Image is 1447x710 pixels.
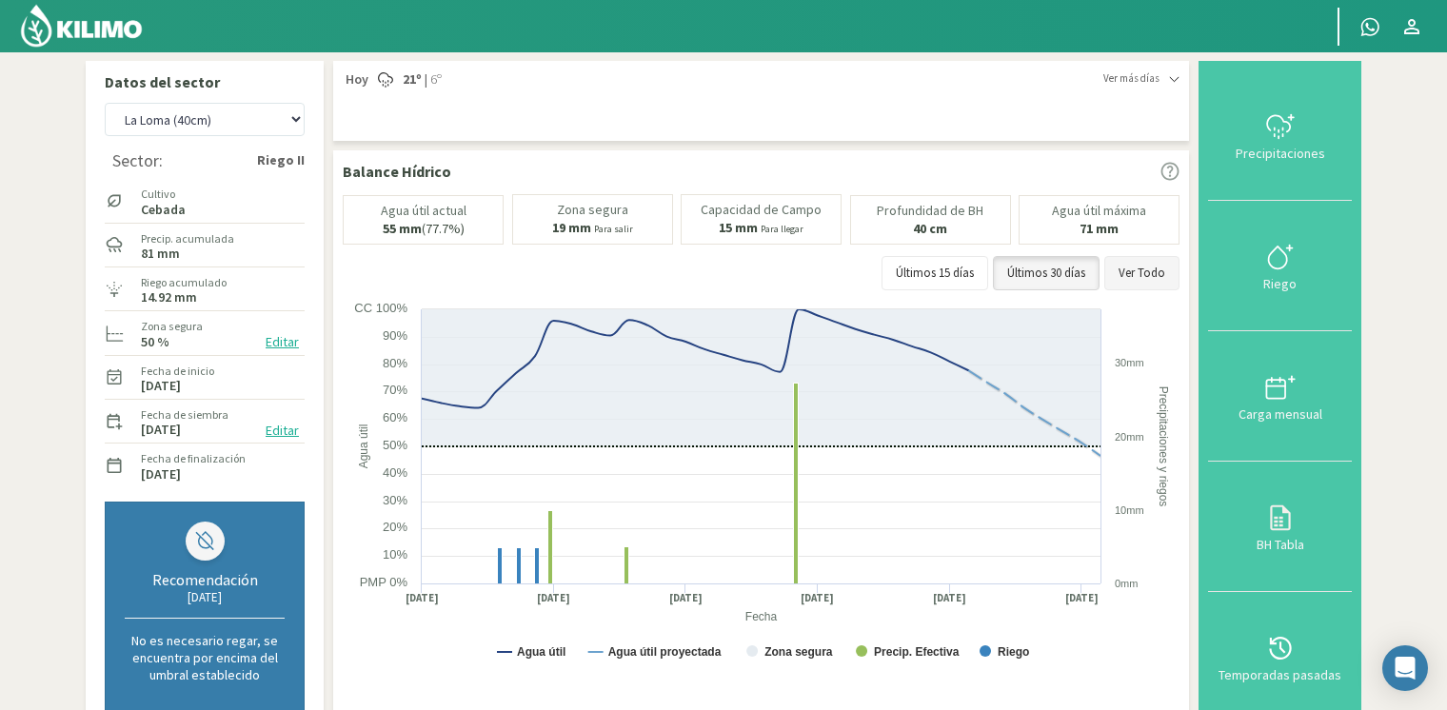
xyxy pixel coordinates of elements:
text: 90% [383,328,407,343]
img: Kilimo [19,3,144,49]
p: Zona segura [557,203,628,217]
label: Fecha de inicio [141,363,214,380]
button: BH Tabla [1208,462,1352,592]
text: [DATE] [406,591,439,605]
strong: Riego II [257,150,305,170]
text: Zona segura [764,645,833,659]
small: Para salir [594,223,633,235]
p: Agua útil actual [381,204,466,218]
button: Últimos 30 días [993,256,1100,290]
label: Riego acumulado [141,274,227,291]
p: Profundidad de BH [877,204,983,218]
label: [DATE] [141,424,181,436]
small: Para llegar [761,223,803,235]
text: [DATE] [537,591,570,605]
b: 19 mm [552,219,591,236]
p: Capacidad de Campo [701,203,822,217]
text: 40% [383,465,407,480]
label: 50 % [141,336,169,348]
text: 60% [383,410,407,424]
button: Ver Todo [1104,256,1179,290]
text: Agua útil proyectada [608,645,722,659]
button: Editar [260,420,305,442]
text: [DATE] [1065,591,1099,605]
text: 10mm [1115,504,1144,516]
b: 55 mm [383,220,422,237]
label: [DATE] [141,468,181,481]
button: Carga mensual [1208,331,1352,462]
label: Precip. acumulada [141,230,234,247]
p: Agua útil máxima [1052,204,1146,218]
text: 10% [383,547,407,562]
text: [DATE] [669,591,703,605]
div: [DATE] [125,589,285,605]
text: [DATE] [801,591,834,605]
label: Zona segura [141,318,203,335]
span: Hoy [343,70,368,89]
span: | [425,70,427,89]
span: Ver más días [1103,70,1160,87]
button: Precipitaciones [1208,70,1352,201]
text: 30mm [1115,357,1144,368]
label: Cultivo [141,186,186,203]
b: 15 mm [719,219,758,236]
text: Agua útil [357,424,370,469]
p: Datos del sector [105,70,305,93]
text: 70% [383,383,407,397]
p: No es necesario regar, se encuentra por encima del umbral establecido [125,632,285,683]
div: BH Tabla [1214,538,1346,551]
text: 30% [383,493,407,507]
label: [DATE] [141,380,181,392]
button: Riego [1208,201,1352,331]
text: 20% [383,520,407,534]
label: Cebada [141,204,186,216]
text: [DATE] [933,591,966,605]
button: Últimos 15 días [882,256,988,290]
p: (77.7%) [383,222,465,236]
text: 20mm [1115,431,1144,443]
button: Editar [260,331,305,353]
text: Precipitaciones y riegos [1157,386,1170,507]
text: 50% [383,438,407,452]
text: PMP 0% [360,575,408,589]
div: Temporadas pasadas [1214,668,1346,681]
text: 80% [383,356,407,370]
text: Fecha [745,611,778,624]
b: 40 cm [913,220,947,237]
div: Recomendación [125,570,285,589]
label: 81 mm [141,247,180,260]
label: 14.92 mm [141,291,197,304]
text: 0mm [1115,578,1138,589]
div: Riego [1214,277,1346,290]
text: Precip. Efectiva [874,645,960,659]
p: Balance Hídrico [343,160,451,183]
label: Fecha de siembra [141,406,228,424]
b: 71 mm [1080,220,1119,237]
text: CC 100% [354,301,407,315]
label: Fecha de finalización [141,450,246,467]
text: Agua útil [517,645,565,659]
div: Carga mensual [1214,407,1346,421]
div: Precipitaciones [1214,147,1346,160]
strong: 21º [403,70,422,88]
text: Riego [998,645,1029,659]
span: 6º [427,70,442,89]
div: Open Intercom Messenger [1382,645,1428,691]
div: Sector: [112,151,163,170]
